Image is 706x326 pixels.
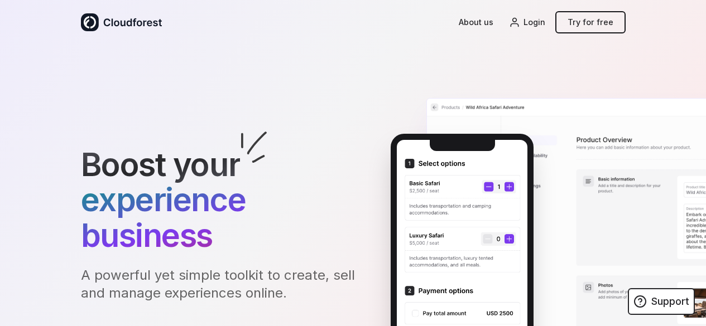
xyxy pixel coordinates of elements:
a: Try for free [562,12,619,32]
p: A powerful yet simple toolkit to create, sell and manage experiences online. [81,266,367,302]
a: About us [453,12,499,32]
a: Support [628,288,695,315]
img: logo-dark.55f7591d.svg [81,13,162,31]
span: Login [524,16,545,28]
img: explode.6366aab8.svg [241,132,267,163]
span: Support [651,294,689,309]
span: experience business [81,182,378,253]
span: Boost your [81,145,241,184]
a: Login [503,12,551,32]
